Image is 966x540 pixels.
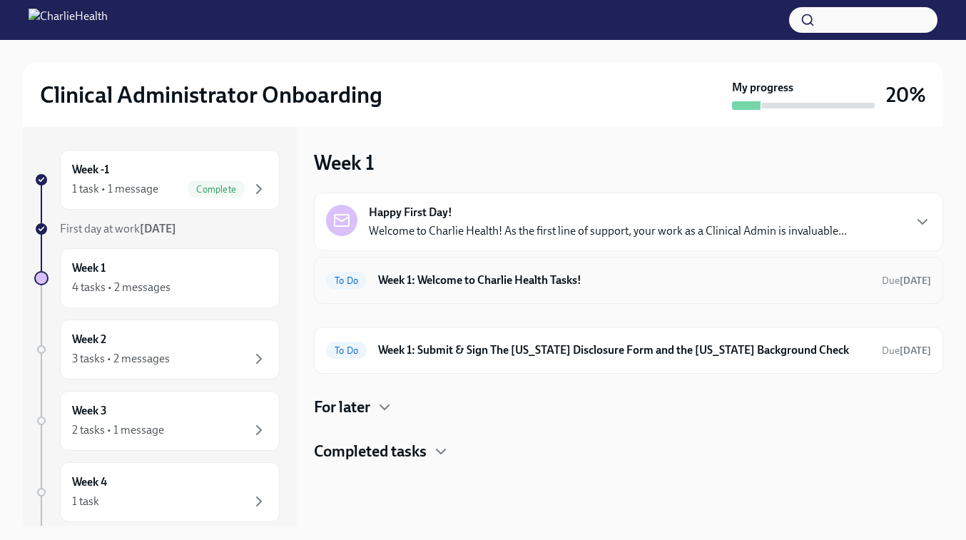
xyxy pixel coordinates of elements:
[882,345,931,357] span: Due
[882,344,931,357] span: September 24th, 2025 10:00
[882,275,931,287] span: Due
[72,162,109,178] h6: Week -1
[34,462,280,522] a: Week 41 task
[34,320,280,379] a: Week 23 tasks • 2 messages
[72,494,99,509] div: 1 task
[140,222,176,235] strong: [DATE]
[326,345,367,356] span: To Do
[34,248,280,308] a: Week 14 tasks • 2 messages
[369,205,452,220] strong: Happy First Day!
[732,80,793,96] strong: My progress
[900,275,931,287] strong: [DATE]
[314,397,943,418] div: For later
[326,339,931,362] a: To DoWeek 1: Submit & Sign The [US_STATE] Disclosure Form and the [US_STATE] Background CheckDue[...
[72,351,170,367] div: 3 tasks • 2 messages
[72,474,107,490] h6: Week 4
[900,345,931,357] strong: [DATE]
[326,269,931,292] a: To DoWeek 1: Welcome to Charlie Health Tasks!Due[DATE]
[72,403,107,419] h6: Week 3
[314,441,427,462] h4: Completed tasks
[60,222,176,235] span: First day at work
[886,82,926,108] h3: 20%
[34,391,280,451] a: Week 32 tasks • 1 message
[314,397,370,418] h4: For later
[882,274,931,287] span: September 22nd, 2025 10:00
[378,342,870,358] h6: Week 1: Submit & Sign The [US_STATE] Disclosure Form and the [US_STATE] Background Check
[72,260,106,276] h6: Week 1
[34,150,280,210] a: Week -11 task • 1 messageComplete
[378,272,870,288] h6: Week 1: Welcome to Charlie Health Tasks!
[72,422,164,438] div: 2 tasks • 1 message
[72,280,171,295] div: 4 tasks • 2 messages
[188,184,245,195] span: Complete
[72,181,158,197] div: 1 task • 1 message
[34,221,280,237] a: First day at work[DATE]
[40,81,382,109] h2: Clinical Administrator Onboarding
[326,275,367,286] span: To Do
[72,332,106,347] h6: Week 2
[314,150,375,175] h3: Week 1
[314,441,943,462] div: Completed tasks
[29,9,108,31] img: CharlieHealth
[369,223,847,239] p: Welcome to Charlie Health! As the first line of support, your work as a Clinical Admin is invalua...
